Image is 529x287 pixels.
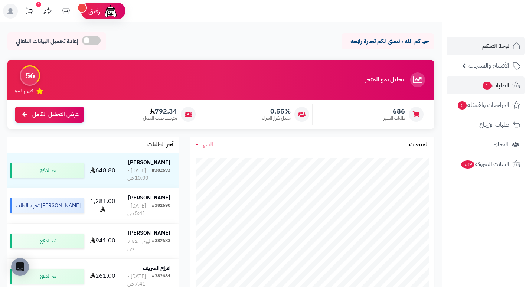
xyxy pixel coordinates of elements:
[87,153,119,188] td: 648.80
[32,110,79,119] span: عرض التحليل الكامل
[447,37,525,55] a: لوحة التحكم
[447,96,525,114] a: المراجعات والأسئلة6
[482,41,509,51] span: لوحة التحكم
[15,107,84,123] a: عرض التحليل الكامل
[10,163,84,178] div: تم الدفع
[494,139,508,150] span: العملاء
[447,155,525,173] a: السلات المتروكة539
[88,7,100,16] span: رفيق
[152,202,170,217] div: #382690
[127,202,152,217] div: [DATE] - 8:41 ص
[103,4,118,19] img: ai-face.png
[447,136,525,153] a: العملاء
[10,234,84,248] div: تم الدفع
[479,17,522,33] img: logo-2.png
[196,140,213,149] a: الشهر
[460,159,509,169] span: السلات المتروكة
[201,140,213,149] span: الشهر
[128,159,170,166] strong: [PERSON_NAME]
[10,198,84,213] div: [PERSON_NAME] تجهيز الطلب
[152,167,170,182] div: #382693
[10,269,84,284] div: تم الدفع
[461,160,475,169] span: 539
[20,4,38,20] a: تحديثات المنصة
[147,141,173,148] h3: آخر الطلبات
[458,101,467,110] span: 6
[127,167,152,182] div: [DATE] - 10:00 ص
[11,258,29,276] div: Open Intercom Messenger
[262,107,291,115] span: 0.55%
[128,229,170,237] strong: [PERSON_NAME]
[262,115,291,121] span: معدل تكرار الشراء
[143,107,177,115] span: 792.34
[347,37,429,46] p: حياكم الله ، نتمنى لكم تجارة رابحة
[482,80,509,91] span: الطلبات
[365,76,404,83] h3: تحليل نمو المتجر
[87,224,119,258] td: 941.00
[447,76,525,94] a: الطلبات1
[87,188,119,223] td: 1,281.00
[447,116,525,134] a: طلبات الإرجاع
[143,115,177,121] span: متوسط طلب العميل
[383,107,405,115] span: 686
[152,238,170,252] div: #382683
[383,115,405,121] span: طلبات الشهر
[36,2,41,7] div: 1
[483,82,492,90] span: 1
[128,194,170,202] strong: [PERSON_NAME]
[143,264,170,272] strong: افراح الشريف
[468,61,509,71] span: الأقسام والمنتجات
[16,37,78,46] span: إعادة تحميل البيانات التلقائي
[127,238,152,252] div: اليوم - 7:52 ص
[479,120,509,130] span: طلبات الإرجاع
[409,141,429,148] h3: المبيعات
[15,88,33,94] span: تقييم النمو
[457,100,509,110] span: المراجعات والأسئلة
